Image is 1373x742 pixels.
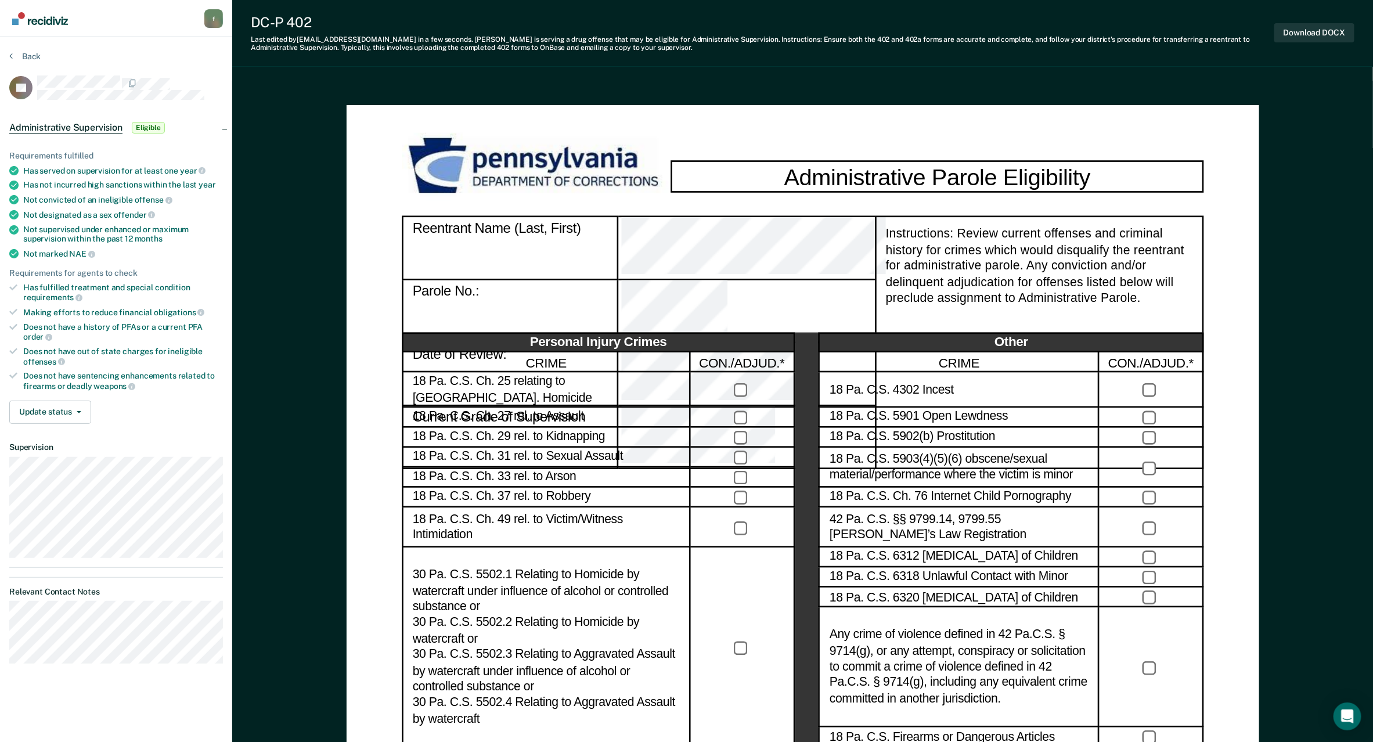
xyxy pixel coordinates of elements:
label: 18 Pa. C.S. 6320 [MEDICAL_DATA] of Children [830,590,1078,606]
span: requirements [23,293,82,302]
label: 18 Pa. C.S. Ch. 49 rel. to Victim/Witness Intimidation [412,512,679,543]
label: 18 Pa. C.S. Ch. 25 relating to [GEOGRAPHIC_DATA]. Homicide [412,374,679,406]
div: Last edited by [EMAIL_ADDRESS][DOMAIN_NAME] . [PERSON_NAME] is serving a drug offense that may be... [251,35,1274,52]
div: Has not incurred high sanctions within the last [23,180,223,190]
div: Not marked [23,248,223,259]
span: NAE [69,249,95,258]
button: Download DOCX [1274,23,1354,42]
div: Does not have sentencing enhancements related to firearms or deadly [23,371,223,391]
span: year [180,166,206,175]
img: Recidiviz [12,12,68,25]
label: 18 Pa. C.S. Ch. 29 rel. to Kidnapping [412,430,605,445]
label: 18 Pa. C.S. 5903(4)(5)(6) obscene/sexual material/performance where the victim is minor [830,452,1089,484]
div: CRIME [402,353,690,373]
span: months [135,234,163,243]
div: Not convicted of an ineligible [23,194,223,205]
span: weapons [93,381,135,391]
span: offender [114,210,156,219]
span: year [199,180,215,189]
label: 42 Pa. C.S. §§ 9799.14, 9799.55 [PERSON_NAME]’s Law Registration [830,512,1089,543]
span: in a few seconds [418,35,471,44]
label: 18 Pa. C.S. 5901 Open Lewdness [830,410,1008,426]
span: Eligible [132,122,165,134]
label: 18 Pa. C.S. 4302 Incest [830,382,954,398]
span: offenses [23,357,65,366]
label: 18 Pa. C.S. Ch. 31 rel. to Sexual Assault [412,450,623,466]
button: Update status [9,401,91,424]
button: Back [9,51,41,62]
span: offense [135,195,172,204]
span: Administrative Supervision [9,122,122,134]
div: Does not have a history of PFAs or a current PFA order [23,322,223,342]
div: CON./ADJUD.* [690,353,795,373]
div: Reentrant Name (Last, First) [402,216,618,280]
label: 30 Pa. C.S. 5502.1 Relating to Homicide by watercraft under influence of alcohol or controlled su... [412,568,679,727]
div: Does not have out of state charges for ineligible [23,347,223,366]
div: Making efforts to reduce financial [23,307,223,318]
dt: Relevant Contact Notes [9,587,223,597]
div: Has fulfilled treatment and special condition [23,283,223,302]
div: Reentrant Name (Last, First) [618,216,875,280]
div: Personal Injury Crimes [402,333,795,352]
div: Requirements for agents to check [9,268,223,278]
label: 18 Pa. C.S. Ch. 27 rel. to Assault [412,410,583,426]
label: 18 Pa. C.S. Ch. 33 rel. to Arson [412,470,576,485]
label: Any crime of violence defined in 42 Pa.C.S. § 9714(g), or any attempt, conspiracy or solicitation... [830,628,1089,707]
label: 18 Pa. C.S. Ch. 76 Internet Child Pornography [830,489,1071,505]
div: Parole No.: [402,280,618,343]
label: 18 Pa. C.S. 6318 Unlawful Contact with Minor [830,570,1068,585]
button: Profile dropdown button [204,9,223,28]
div: Requirements fulfilled [9,151,223,161]
div: f [204,9,223,28]
div: CON./ADJUD.* [1100,353,1204,373]
div: Other [819,333,1203,352]
div: CRIME [819,353,1099,373]
img: PDOC Logo [402,132,671,200]
label: 18 Pa. C.S. Ch. 37 rel. to Robbery [412,489,590,505]
label: 18 Pa. C.S. 6312 [MEDICAL_DATA] of Children [830,550,1078,565]
label: 18 Pa. C.S. 5902(b) Prostitution [830,430,995,445]
div: Open Intercom Messenger [1334,703,1361,730]
div: Parole No.: [618,280,875,343]
div: DC-P 402 [251,14,1274,31]
div: Has served on supervision for at least one [23,165,223,176]
span: obligations [154,308,204,317]
div: Not designated as a sex [23,210,223,220]
div: Administrative Parole Eligibility [671,160,1203,193]
div: Not supervised under enhanced or maximum supervision within the past 12 [23,225,223,244]
dt: Supervision [9,442,223,452]
div: Instructions: Review current offenses and criminal history for crimes which would disqualify the ... [875,216,1203,470]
